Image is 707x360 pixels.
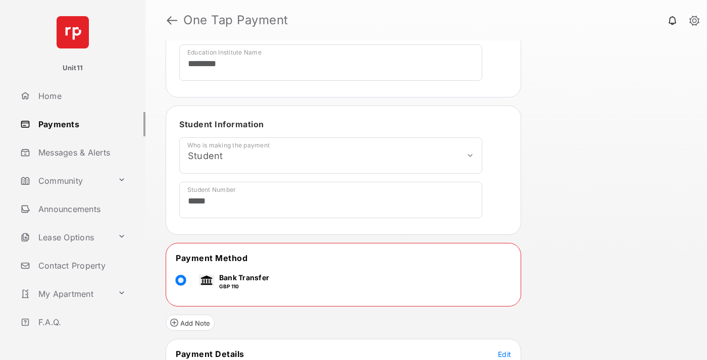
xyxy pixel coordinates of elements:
[183,14,288,26] strong: One Tap Payment
[16,84,145,108] a: Home
[16,310,145,334] a: F.A.Q.
[166,315,215,331] button: Add Note
[63,63,83,73] p: Unit11
[176,253,247,263] span: Payment Method
[498,350,511,358] span: Edit
[199,275,214,286] img: bank.png
[16,282,114,306] a: My Apartment
[498,349,511,359] button: Edit
[16,140,145,165] a: Messages & Alerts
[16,112,145,136] a: Payments
[219,283,269,290] p: GBP 110
[57,16,89,48] img: svg+xml;base64,PHN2ZyB4bWxucz0iaHR0cDovL3d3dy53My5vcmcvMjAwMC9zdmciIHdpZHRoPSI2NCIgaGVpZ2h0PSI2NC...
[219,272,269,283] p: Bank Transfer
[176,349,244,359] span: Payment Details
[16,253,145,278] a: Contact Property
[16,197,145,221] a: Announcements
[179,119,264,129] span: Student Information
[16,169,114,193] a: Community
[16,225,114,249] a: Lease Options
